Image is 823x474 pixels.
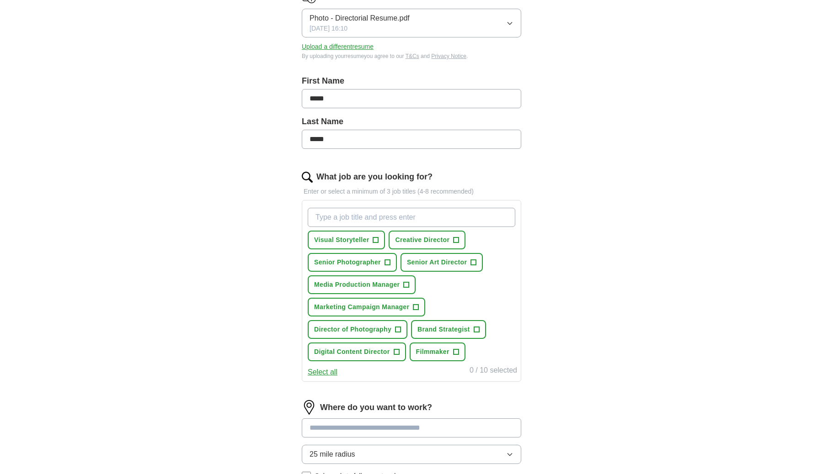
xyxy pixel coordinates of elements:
[308,298,425,316] button: Marketing Campaign Manager
[310,449,355,460] span: 25 mile radius
[302,52,521,60] div: By uploading your resume you agree to our and .
[314,347,390,357] span: Digital Content Director
[302,187,521,196] p: Enter or select a minimum of 3 job titles (4-8 recommended)
[314,258,381,267] span: Senior Photographer
[314,325,391,334] span: Director of Photography
[308,275,416,294] button: Media Production Manager
[410,342,465,361] button: Filmmaker
[314,280,400,290] span: Media Production Manager
[401,253,483,272] button: Senior Art Director
[389,231,465,249] button: Creative Director
[302,172,313,183] img: search.png
[308,253,397,272] button: Senior Photographer
[308,342,406,361] button: Digital Content Director
[431,53,466,59] a: Privacy Notice
[302,116,521,128] label: Last Name
[416,347,449,357] span: Filmmaker
[308,367,337,378] button: Select all
[314,235,369,245] span: Visual Storyteller
[314,302,409,312] span: Marketing Campaign Manager
[302,400,316,415] img: location.png
[308,320,407,339] button: Director of Photography
[407,258,467,267] span: Senior Art Director
[310,24,347,33] span: [DATE] 16:10
[395,235,449,245] span: Creative Director
[308,208,515,227] input: Type a job title and press enter
[411,320,486,339] button: Brand Strategist
[302,75,521,87] label: First Name
[320,401,432,414] label: Where do you want to work?
[406,53,419,59] a: T&Cs
[308,231,385,249] button: Visual Storyteller
[302,445,521,464] button: 25 mile radius
[302,9,521,37] button: Photo - Directorial Resume.pdf[DATE] 16:10
[316,171,433,183] label: What job are you looking for?
[302,42,374,52] button: Upload a differentresume
[417,325,470,334] span: Brand Strategist
[310,13,410,24] span: Photo - Directorial Resume.pdf
[470,365,517,378] div: 0 / 10 selected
